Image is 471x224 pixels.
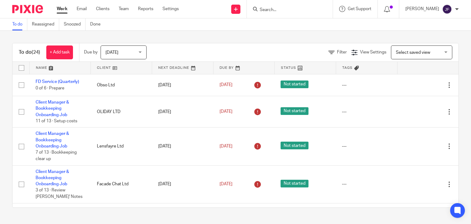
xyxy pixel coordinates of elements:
[259,7,314,13] input: Search
[405,6,439,12] p: [PERSON_NAME]
[19,49,40,56] h1: To do
[342,66,353,69] span: Tags
[337,50,347,54] span: Filter
[152,165,213,203] td: [DATE]
[163,6,179,12] a: Settings
[36,100,69,117] a: Client Manager & Bookkeeping Onboarding Job
[36,170,69,187] a: Client Manager & Bookkeeping Onboarding Job
[64,18,86,30] a: Snoozed
[36,151,77,161] span: 7 of 13 · Bookkeeping clear up
[138,6,153,12] a: Reports
[281,180,308,187] span: Not started
[36,86,64,90] span: 0 of 6 · Prepare
[12,5,43,13] img: Pixie
[84,49,98,55] p: Due by
[91,165,152,203] td: Facade Chat Ltd
[91,128,152,165] td: Lensfayre Ltd
[46,45,73,59] a: + Add task
[119,6,129,12] a: Team
[32,50,40,55] span: (24)
[57,6,67,12] a: Work
[96,6,109,12] a: Clients
[36,80,79,84] a: FD Service (Quarterly)
[396,50,430,55] span: Select saved view
[348,7,371,11] span: Get Support
[281,107,308,115] span: Not started
[12,18,27,30] a: To do
[220,83,232,87] span: [DATE]
[281,142,308,149] span: Not started
[105,50,118,55] span: [DATE]
[342,181,391,187] div: ---
[281,81,308,88] span: Not started
[77,6,87,12] a: Email
[91,74,152,96] td: Obso Ltd
[152,128,213,165] td: [DATE]
[442,4,452,14] img: svg%3E
[342,82,391,88] div: ---
[36,207,77,218] a: Annual accounts and CT600 return
[152,96,213,128] td: [DATE]
[36,188,82,199] span: 3 of 13 · Review [PERSON_NAME]' Notes
[360,50,386,54] span: View Settings
[220,182,232,186] span: [DATE]
[90,18,105,30] a: Done
[342,143,391,149] div: ---
[220,144,232,148] span: [DATE]
[220,109,232,114] span: [DATE]
[91,96,152,128] td: OLIDAY LTD
[36,119,77,123] span: 11 of 13 · Setup costs
[342,109,391,115] div: ---
[36,132,69,148] a: Client Manager & Bookkeeping Onboarding Job
[152,74,213,96] td: [DATE]
[32,18,59,30] a: Reassigned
